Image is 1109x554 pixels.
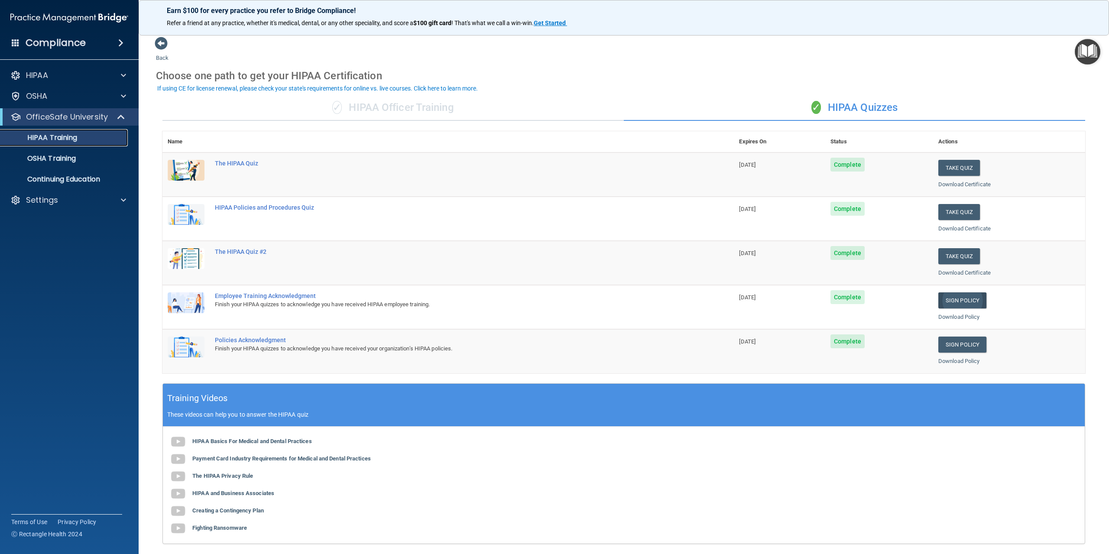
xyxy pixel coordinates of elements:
a: OSHA [10,91,126,101]
div: HIPAA Quizzes [624,95,1085,121]
b: HIPAA and Business Associates [192,490,274,496]
span: Complete [830,334,865,348]
strong: Get Started [534,19,566,26]
h4: Compliance [26,37,86,49]
a: Privacy Policy [58,518,97,526]
strong: $100 gift card [413,19,451,26]
a: Download Certificate [938,181,991,188]
p: Continuing Education [6,175,124,184]
span: [DATE] [739,162,756,168]
span: [DATE] [739,250,756,256]
img: gray_youtube_icon.38fcd6cc.png [169,433,187,450]
b: Creating a Contingency Plan [192,507,264,514]
a: Back [156,44,169,61]
p: These videos can help you to answer the HIPAA quiz [167,411,1080,418]
span: [DATE] [739,206,756,212]
div: Choose one path to get your HIPAA Certification [156,63,1092,88]
p: OfficeSafe University [26,112,108,122]
a: Settings [10,195,126,205]
div: Policies Acknowledgment [215,337,691,343]
span: Complete [830,246,865,260]
a: Get Started [534,19,567,26]
a: Sign Policy [938,337,986,353]
a: OfficeSafe University [10,112,126,122]
a: Download Policy [938,314,980,320]
th: Actions [933,131,1085,152]
span: ✓ [811,101,821,114]
a: Download Certificate [938,225,991,232]
h5: Training Videos [167,391,228,406]
img: gray_youtube_icon.38fcd6cc.png [169,485,187,502]
div: HIPAA Officer Training [162,95,624,121]
div: Finish your HIPAA quizzes to acknowledge you have received your organization’s HIPAA policies. [215,343,691,354]
p: OSHA [26,91,48,101]
th: Expires On [734,131,825,152]
span: Ⓒ Rectangle Health 2024 [11,530,82,538]
button: Take Quiz [938,248,980,264]
img: gray_youtube_icon.38fcd6cc.png [169,520,187,537]
div: If using CE for license renewal, please check your state's requirements for online vs. live cours... [157,85,478,91]
p: Settings [26,195,58,205]
div: HIPAA Policies and Procedures Quiz [215,204,691,211]
span: Complete [830,290,865,304]
a: HIPAA [10,70,126,81]
a: Sign Policy [938,292,986,308]
p: Earn $100 for every practice you refer to Bridge Compliance! [167,6,1081,15]
p: HIPAA Training [6,133,77,142]
p: HIPAA [26,70,48,81]
span: Complete [830,158,865,172]
div: Employee Training Acknowledgment [215,292,691,299]
th: Status [825,131,933,152]
img: gray_youtube_icon.38fcd6cc.png [169,450,187,468]
div: The HIPAA Quiz [215,160,691,167]
b: HIPAA Basics For Medical and Dental Practices [192,438,312,444]
img: gray_youtube_icon.38fcd6cc.png [169,502,187,520]
p: OSHA Training [6,154,76,163]
span: [DATE] [739,338,756,345]
b: Payment Card Industry Requirements for Medical and Dental Practices [192,455,371,462]
div: The HIPAA Quiz #2 [215,248,691,255]
button: Take Quiz [938,204,980,220]
span: Complete [830,202,865,216]
span: [DATE] [739,294,756,301]
b: Fighting Ransomware [192,525,247,531]
span: ! That's what we call a win-win. [451,19,534,26]
a: Download Policy [938,358,980,364]
span: Refer a friend at any practice, whether it's medical, dental, or any other speciality, and score a [167,19,413,26]
img: gray_youtube_icon.38fcd6cc.png [169,468,187,485]
button: If using CE for license renewal, please check your state's requirements for online vs. live cours... [156,84,479,93]
a: Download Certificate [938,269,991,276]
span: ✓ [332,101,342,114]
b: The HIPAA Privacy Rule [192,473,253,479]
img: PMB logo [10,9,128,26]
th: Name [162,131,210,152]
a: Terms of Use [11,518,47,526]
div: Finish your HIPAA quizzes to acknowledge you have received HIPAA employee training. [215,299,691,310]
button: Open Resource Center [1075,39,1100,65]
button: Take Quiz [938,160,980,176]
